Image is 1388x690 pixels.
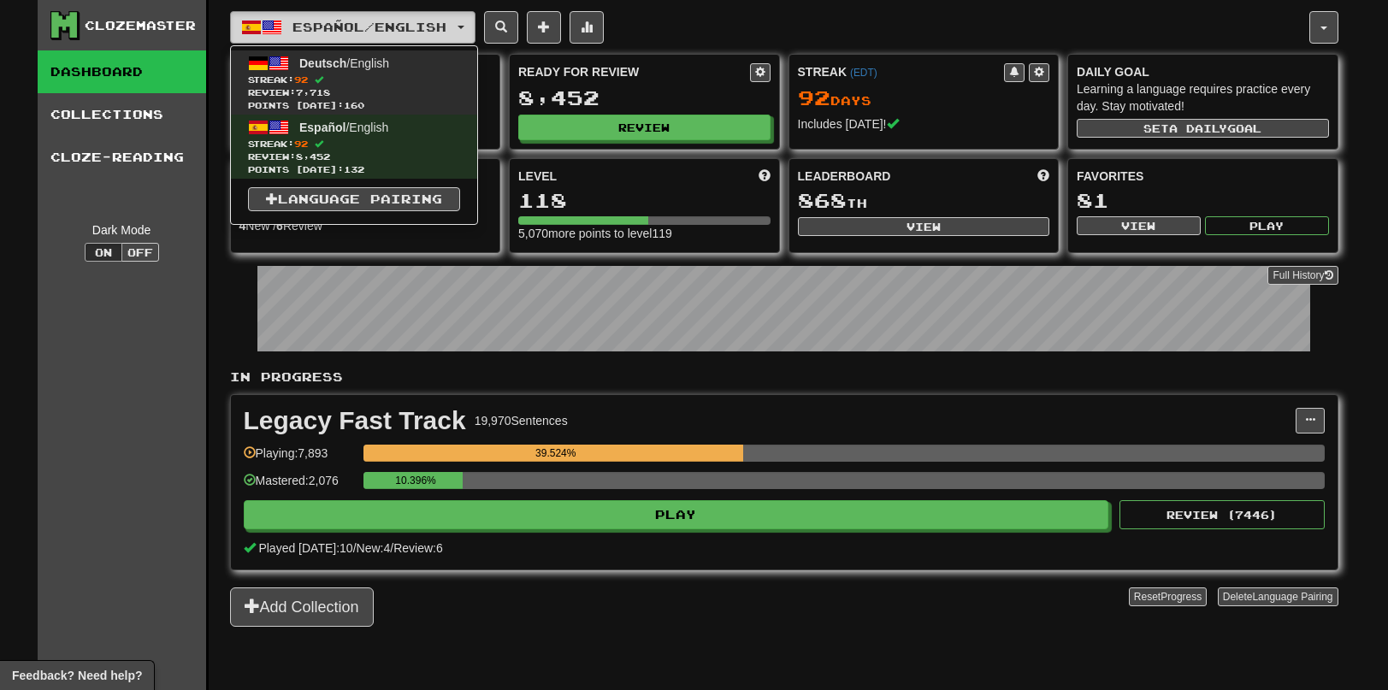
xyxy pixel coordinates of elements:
span: Deutsch [299,56,346,70]
span: Español [299,121,346,134]
span: Español / English [292,20,446,34]
span: Played [DATE]: 10 [258,541,352,555]
div: 19,970 Sentences [475,412,568,429]
a: Language Pairing [248,187,460,211]
a: Collections [38,93,206,136]
button: View [798,217,1050,236]
span: Review: 6 [393,541,443,555]
span: New: 4 [357,541,391,555]
span: Points [DATE]: 132 [248,163,460,176]
div: Ready for Review [518,63,750,80]
span: Language Pairing [1252,591,1332,603]
span: Score more points to level up [759,168,771,185]
button: DeleteLanguage Pairing [1218,587,1338,606]
div: New / Review [239,217,492,234]
button: Add sentence to collection [527,11,561,44]
strong: 4 [239,219,246,233]
span: 92 [294,139,308,149]
button: Review (7446) [1119,500,1325,529]
span: 868 [798,188,847,212]
div: Clozemaster [85,17,196,34]
span: Progress [1161,591,1202,603]
a: Deutsch/EnglishStreak:92 Review:7,718Points [DATE]:160 [231,50,477,115]
a: Cloze-Reading [38,136,206,179]
span: Review: 8,452 [248,150,460,163]
span: Points [DATE]: 160 [248,99,460,112]
span: a daily [1169,122,1227,134]
a: (EDT) [850,67,877,79]
div: 39.524% [369,445,743,462]
span: Streak: [248,74,460,86]
button: Español/English [230,11,475,44]
span: / [353,541,357,555]
span: Level [518,168,557,185]
div: Legacy Fast Track [244,408,466,433]
a: Dashboard [38,50,206,93]
button: Search sentences [484,11,518,44]
span: This week in points, UTC [1037,168,1049,185]
button: More stats [570,11,604,44]
div: Favorites [1077,168,1329,185]
div: Dark Mode [50,221,193,239]
div: Streak [798,63,1005,80]
button: Seta dailygoal [1077,119,1329,138]
span: / English [299,121,388,134]
div: Day s [798,87,1050,109]
span: / [390,541,393,555]
span: Leaderboard [798,168,891,185]
span: / English [299,56,389,70]
div: th [798,190,1050,212]
span: Open feedback widget [12,667,142,684]
span: Review: 7,718 [248,86,460,99]
div: 81 [1077,190,1329,211]
div: Mastered: 2,076 [244,472,355,500]
div: 10.396% [369,472,464,489]
div: Includes [DATE]! [798,115,1050,133]
button: On [85,243,122,262]
button: Off [121,243,159,262]
p: In Progress [230,369,1338,386]
a: Full History [1267,266,1338,285]
button: Add Collection [230,587,374,627]
span: 92 [798,86,830,109]
a: Español/EnglishStreak:92 Review:8,452Points [DATE]:132 [231,115,477,179]
div: 118 [518,190,771,211]
button: Play [244,500,1109,529]
div: 5,070 more points to level 119 [518,225,771,242]
button: ResetProgress [1129,587,1207,606]
span: Streak: [248,138,460,150]
button: Review [518,115,771,140]
span: 92 [294,74,308,85]
div: Playing: 7,893 [244,445,355,473]
button: Play [1205,216,1329,235]
div: Daily Goal [1077,63,1329,80]
div: Learning a language requires practice every day. Stay motivated! [1077,80,1329,115]
button: View [1077,216,1201,235]
strong: 6 [276,219,283,233]
div: 8,452 [518,87,771,109]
